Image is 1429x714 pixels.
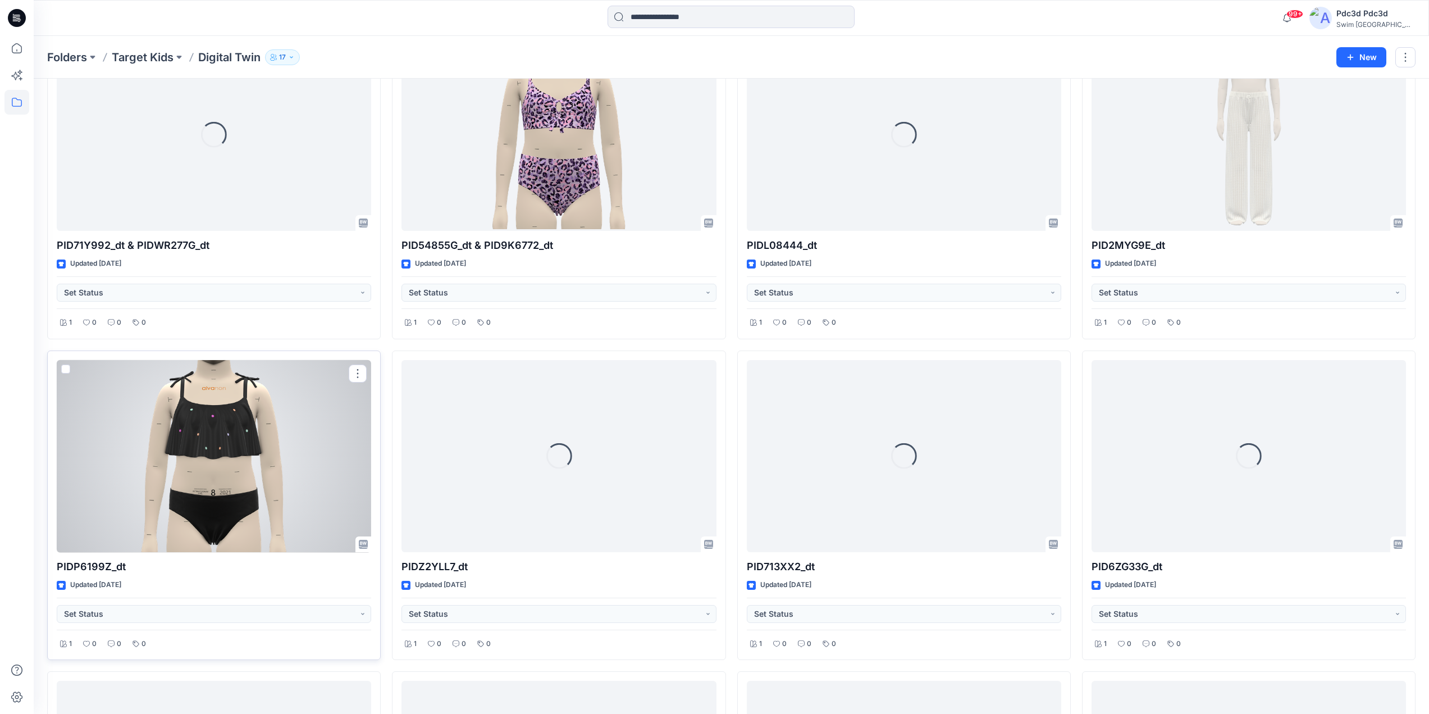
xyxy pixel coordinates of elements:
[760,258,811,270] p: Updated [DATE]
[437,317,441,329] p: 0
[1092,238,1406,253] p: PID2MYG9E_dt
[415,579,466,591] p: Updated [DATE]
[782,317,787,329] p: 0
[414,638,417,650] p: 1
[759,638,762,650] p: 1
[759,317,762,329] p: 1
[57,238,371,253] p: PID71Y992_dt & PIDWR277G_dt
[414,317,417,329] p: 1
[1336,20,1415,29] div: Swim [GEOGRAPHIC_DATA]
[1104,638,1107,650] p: 1
[57,360,371,553] a: PIDP6199Z_dt
[401,559,716,575] p: PIDZ2YLL7_dt
[486,317,491,329] p: 0
[198,49,261,65] p: Digital Twin
[1104,317,1107,329] p: 1
[1176,317,1181,329] p: 0
[462,638,466,650] p: 0
[92,317,97,329] p: 0
[832,638,836,650] p: 0
[69,317,72,329] p: 1
[401,238,716,253] p: PID54855G_dt & PID9K6772_dt
[279,51,286,63] p: 17
[1336,47,1386,67] button: New
[807,638,811,650] p: 0
[1092,559,1406,575] p: PID6ZG33G_dt
[1336,7,1415,20] div: Pdc3d Pdc3d
[1105,258,1156,270] p: Updated [DATE]
[117,317,121,329] p: 0
[57,559,371,575] p: PIDP6199Z_dt
[415,258,466,270] p: Updated [DATE]
[1152,638,1156,650] p: 0
[462,317,466,329] p: 0
[832,317,836,329] p: 0
[486,638,491,650] p: 0
[760,579,811,591] p: Updated [DATE]
[1092,39,1406,231] a: PID2MYG9E_dt
[47,49,87,65] a: Folders
[70,258,121,270] p: Updated [DATE]
[437,638,441,650] p: 0
[1176,638,1181,650] p: 0
[1127,638,1131,650] p: 0
[747,559,1061,575] p: PID713XX2_dt
[92,638,97,650] p: 0
[1309,7,1332,29] img: avatar
[112,49,174,65] a: Target Kids
[117,638,121,650] p: 0
[69,638,72,650] p: 1
[1127,317,1131,329] p: 0
[807,317,811,329] p: 0
[1152,317,1156,329] p: 0
[141,317,146,329] p: 0
[141,638,146,650] p: 0
[747,238,1061,253] p: PIDL08444_dt
[401,39,716,231] a: PID54855G_dt & PID9K6772_dt
[782,638,787,650] p: 0
[70,579,121,591] p: Updated [DATE]
[1286,10,1303,19] span: 99+
[265,49,300,65] button: 17
[1105,579,1156,591] p: Updated [DATE]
